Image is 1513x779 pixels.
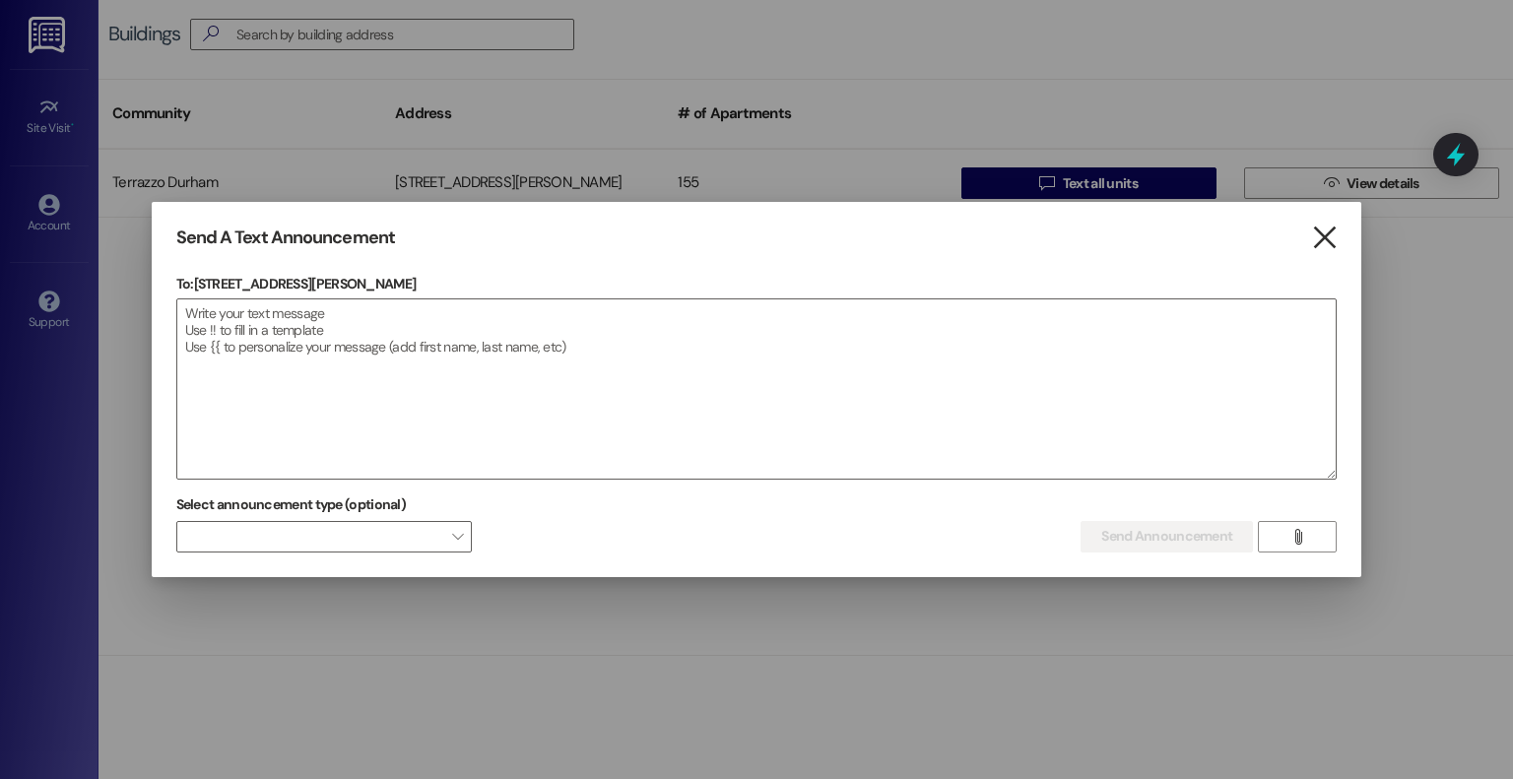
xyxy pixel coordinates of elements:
h3: Send A Text Announcement [176,227,395,249]
p: To: [STREET_ADDRESS][PERSON_NAME] [176,274,1338,293]
i:  [1311,227,1338,248]
button: Send Announcement [1081,521,1253,552]
label: Select announcement type (optional) [176,489,407,520]
span: Send Announcement [1101,526,1232,547]
i:  [1290,529,1305,545]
